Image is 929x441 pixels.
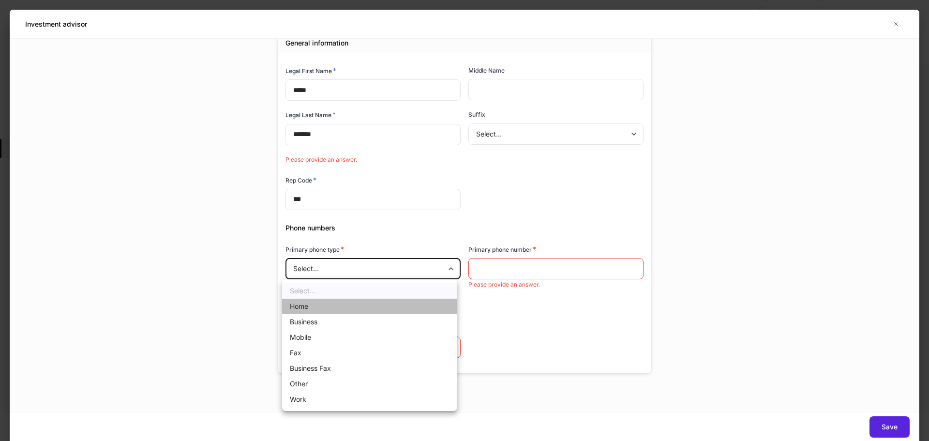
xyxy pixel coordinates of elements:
[282,299,457,314] li: Home
[282,376,457,392] li: Other
[282,330,457,345] li: Mobile
[282,345,457,361] li: Fax
[282,361,457,376] li: Business Fax
[282,392,457,407] li: Work
[282,314,457,330] li: Business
